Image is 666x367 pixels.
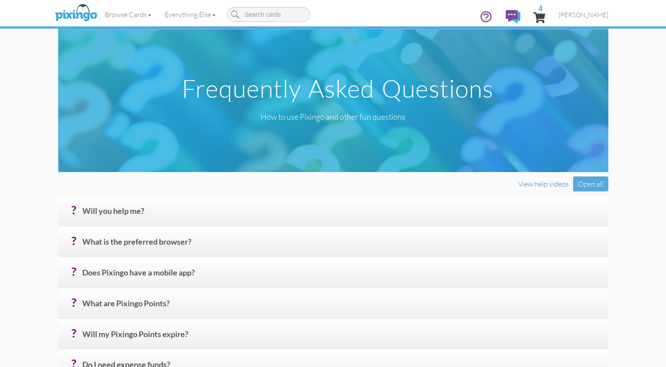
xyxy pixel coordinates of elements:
h4: Does Pixingo have a mobile app? [82,268,602,284]
h4: Will you help me? [82,207,602,222]
a: [PERSON_NAME] [552,4,615,26]
a: Browse Cards [98,4,158,26]
h4: How to use Pixingo and other fun questions [52,113,615,121]
h4: Will my Pixingo Points expire? [82,330,602,345]
a: 4 [534,4,545,30]
img: pixingo logo [53,2,99,24]
a: View help videos [518,180,569,188]
h4: What is the preferred browser? [82,238,602,253]
span: ? [71,327,76,340]
a: Everything Else [158,4,222,26]
span: ? [71,234,76,247]
h4: What are Pixingo Points? [82,299,602,315]
span: ? [71,296,76,309]
span: ? [71,265,76,278]
input: Search cards [227,7,310,22]
span: 4 [538,4,543,12]
span: [PERSON_NAME] [559,11,608,18]
img: comments.svg [506,10,520,23]
h1: Frequently Asked Questions [60,75,615,102]
span: ? [71,203,76,217]
div: Open all [573,176,608,192]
